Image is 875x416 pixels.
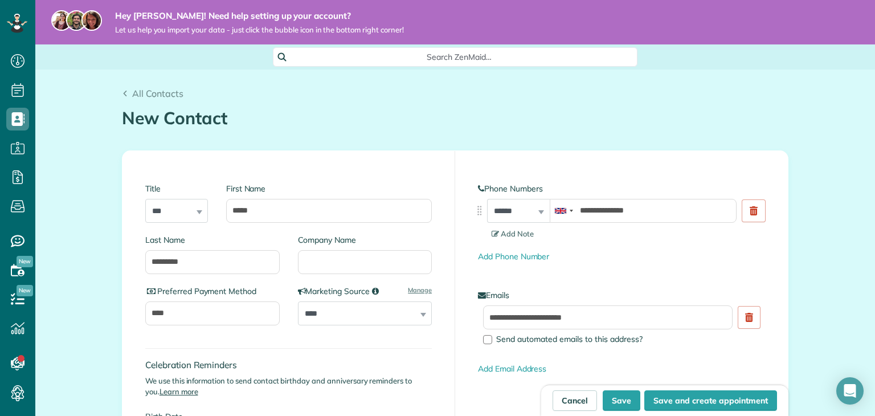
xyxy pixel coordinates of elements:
button: Save [603,390,640,411]
a: All Contacts [122,87,183,100]
a: Cancel [553,390,597,411]
img: michelle-19f622bdf1676172e81f8f8fba1fb50e276960ebfe0243fe18214015130c80e4.jpg [81,10,102,31]
a: Manage [408,286,432,295]
label: Last Name [145,234,280,246]
div: Open Intercom Messenger [836,377,864,405]
label: Company Name [298,234,432,246]
h1: New Contact [122,109,788,128]
span: All Contacts [132,88,183,99]
button: Save and create appointment [644,390,777,411]
img: maria-72a9807cf96188c08ef61303f053569d2e2a8a1cde33d635c8a3ac13582a053d.jpg [51,10,72,31]
span: Send automated emails to this address? [496,334,643,344]
p: We use this information to send contact birthday and anniversary reminders to you. [145,376,432,397]
strong: Hey [PERSON_NAME]! Need help setting up your account? [115,10,404,22]
img: drag_indicator-119b368615184ecde3eda3c64c821f6cf29d3e2b97b89ee44bc31753036683e5.png [473,205,485,217]
img: jorge-587dff0eeaa6aab1f244e6dc62b8924c3b6ad411094392a53c71c6c4a576187d.jpg [66,10,87,31]
span: New [17,256,33,267]
label: Marketing Source [298,286,432,297]
label: Emails [478,289,765,301]
label: First Name [226,183,432,194]
label: Phone Numbers [478,183,765,194]
a: Learn more [160,387,198,396]
div: United Kingdom: +44 [550,199,576,222]
span: Add Note [492,229,534,238]
label: Preferred Payment Method [145,286,280,297]
a: Add Email Address [478,364,546,374]
a: Add Phone Number [478,251,549,262]
label: Title [145,183,208,194]
h4: Celebration Reminders [145,360,432,370]
span: New [17,285,33,296]
span: Let us help you import your data - just click the bubble icon in the bottom right corner! [115,25,404,35]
